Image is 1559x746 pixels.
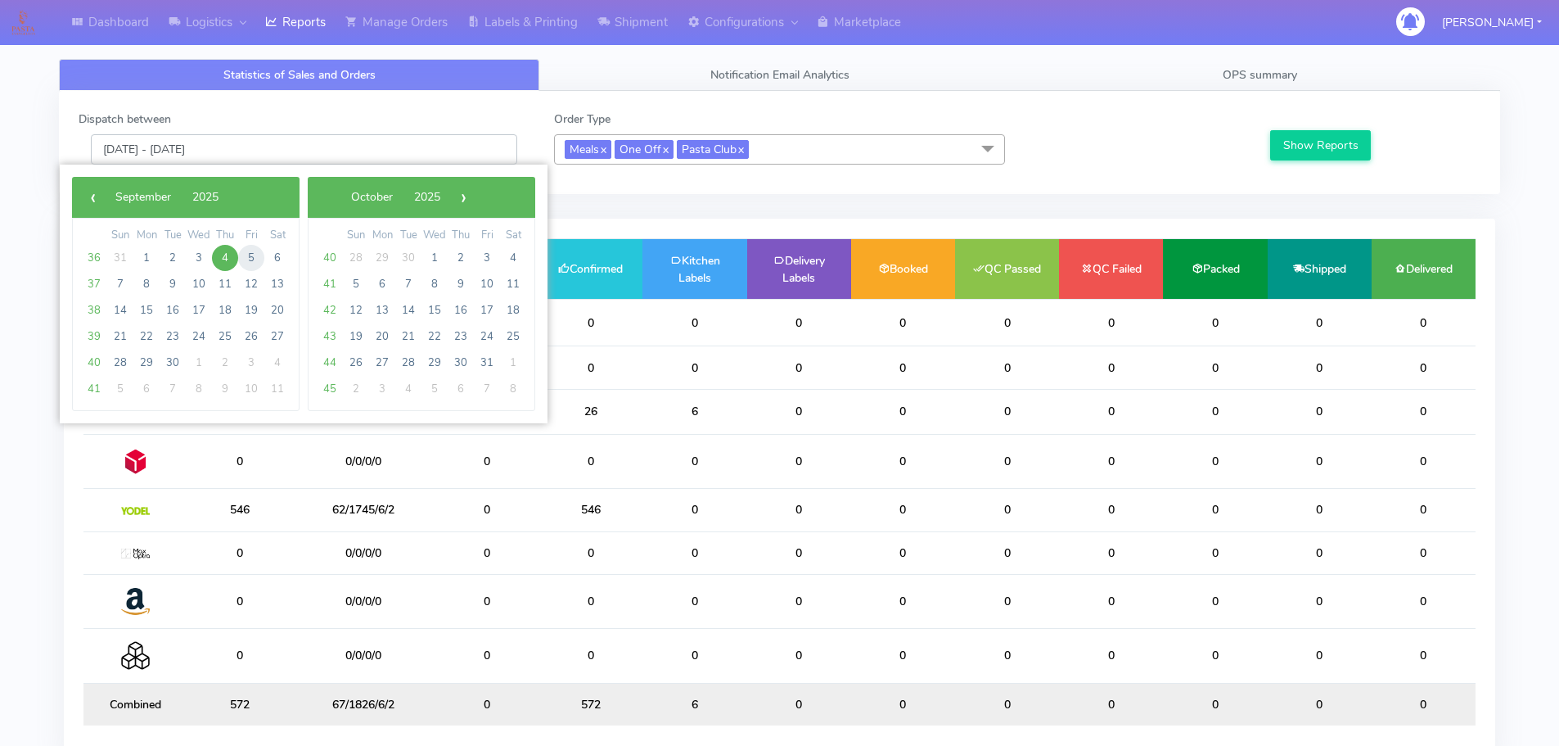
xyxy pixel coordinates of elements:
span: Meals [565,140,611,159]
span: 24 [474,323,500,350]
span: 16 [160,297,186,323]
td: 0 [851,489,955,531]
span: 1 [133,245,160,271]
td: 67/1826/6/2 [291,683,435,726]
span: 4 [212,245,238,271]
span: 19 [238,297,264,323]
td: Booked [851,239,955,299]
span: 18 [500,297,526,323]
td: 0 [1268,489,1372,531]
td: 0 [1059,389,1163,434]
span: 15 [421,297,448,323]
td: 0 [538,346,642,389]
span: 41 [81,376,107,402]
span: 29 [421,350,448,376]
span: 2025 [414,189,440,205]
span: 28 [107,350,133,376]
td: 572 [187,683,291,726]
span: One Off [615,140,674,159]
span: 45 [317,376,343,402]
span: 27 [369,350,395,376]
td: 0/0/0/0 [291,531,435,574]
span: 14 [107,297,133,323]
span: 2025 [192,189,219,205]
button: ‹ [80,185,105,210]
td: 0 [955,346,1059,389]
span: September [115,189,171,205]
span: 27 [264,323,291,350]
td: 0 [435,489,538,531]
td: 0 [187,629,291,683]
td: 0 [435,629,538,683]
td: 0 [642,574,746,628]
span: 29 [369,245,395,271]
span: 5 [107,376,133,402]
td: 0 [747,531,851,574]
td: 0 [642,346,746,389]
span: Statistics of Sales and Orders [223,67,376,83]
td: 0 [642,299,746,346]
td: 0 [1163,683,1267,726]
span: 17 [474,297,500,323]
td: 0 [1059,346,1163,389]
td: 0 [1372,629,1476,683]
span: Notification Email Analytics [710,67,849,83]
td: 0 [1268,299,1372,346]
td: 0 [1163,574,1267,628]
td: 0 [1163,629,1267,683]
td: 0 [1372,299,1476,346]
span: 8 [421,271,448,297]
td: 0 [747,299,851,346]
button: 2025 [403,185,451,210]
span: 11 [264,376,291,402]
th: weekday [186,227,212,245]
span: 39 [81,323,107,350]
span: 41 [317,271,343,297]
span: 10 [186,271,212,297]
td: 0 [1059,434,1163,488]
td: Kitchen Labels [642,239,746,299]
th: weekday [238,227,264,245]
button: [PERSON_NAME] [1430,6,1554,39]
span: 10 [238,376,264,402]
td: 0 [955,683,1059,726]
span: 25 [500,323,526,350]
span: 40 [81,350,107,376]
td: 0 [955,299,1059,346]
span: 26 [238,323,264,350]
span: 19 [343,323,369,350]
bs-datepicker-navigation-view: ​ ​ ​ [80,186,254,201]
th: weekday [160,227,186,245]
span: 21 [107,323,133,350]
td: 0 [851,346,955,389]
td: 0 [955,389,1059,434]
span: 12 [238,271,264,297]
span: 1 [421,245,448,271]
td: 0 [538,299,642,346]
td: 0 [1059,629,1163,683]
span: 3 [474,245,500,271]
td: 0 [187,434,291,488]
span: 26 [343,350,369,376]
span: › [451,185,475,210]
td: 26 [538,389,642,434]
td: 0 [1059,299,1163,346]
th: weekday [133,227,160,245]
span: 11 [500,271,526,297]
th: weekday [343,227,369,245]
span: 14 [395,297,421,323]
td: 0 [1268,346,1372,389]
td: 572 [538,683,642,726]
th: weekday [107,227,133,245]
button: Show Reports [1270,130,1371,161]
th: weekday [500,227,526,245]
td: 0 [642,629,746,683]
span: 4 [264,350,291,376]
span: 30 [395,245,421,271]
td: 0 [1163,531,1267,574]
td: 0 [1268,389,1372,434]
td: 0 [1059,489,1163,531]
span: 29 [133,350,160,376]
span: 6 [264,245,291,271]
td: 0 [1163,346,1267,389]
